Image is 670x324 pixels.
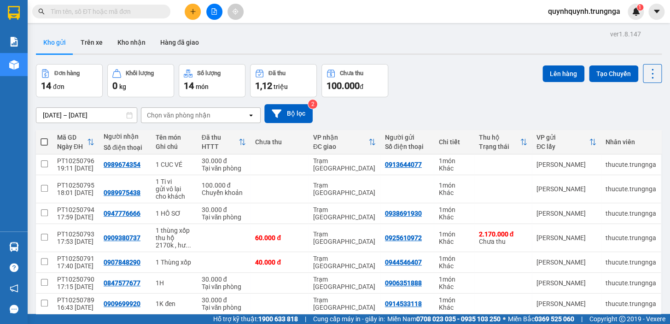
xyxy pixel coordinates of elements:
span: 1,12 [255,80,272,91]
div: 1 Ti vi [156,178,192,185]
div: Trạm [GEOGRAPHIC_DATA] [313,255,376,270]
span: 14 [184,80,194,91]
div: 1 món [438,296,469,304]
th: Toggle SortBy [197,130,251,154]
span: kg [119,83,126,90]
div: [PERSON_NAME] [536,259,596,266]
div: 1 Thùng xốp [156,259,192,266]
div: 60.000 đ [255,234,303,242]
div: [PERSON_NAME] [536,234,596,242]
span: plus [190,8,196,15]
div: Chuyển khoản [202,189,246,196]
span: 0 [112,80,117,91]
div: Chưa thu [340,70,363,77]
div: Trạm [GEOGRAPHIC_DATA] [313,276,376,290]
div: Đã thu [202,134,239,141]
button: Đã thu1,12 triệu [250,64,317,97]
div: 1H [156,279,192,287]
span: 14 [41,80,51,91]
span: 1 [638,4,641,11]
button: Kho nhận [110,31,153,53]
div: Trạm [GEOGRAPHIC_DATA] [313,182,376,196]
img: solution-icon [9,37,19,47]
strong: 0369 525 060 [535,315,574,323]
div: Chưa thu [479,230,527,245]
div: 19:11 [DATE] [57,165,94,172]
div: Tên món [156,134,192,141]
div: 17:59 [DATE] [57,213,94,221]
span: 100.000 [326,80,360,91]
div: 30.000 đ [202,296,246,304]
sup: 2 [308,100,317,109]
div: 0989975438 [104,189,140,196]
div: 1 món [438,182,469,189]
span: copyright [619,316,625,322]
span: quynhquynh.trungnga [541,6,628,17]
img: icon-new-feature [632,7,640,16]
div: 1 món [438,276,469,283]
div: PT10250794 [57,206,94,213]
div: 18:01 [DATE] [57,189,94,196]
div: 0909380737 [104,234,140,242]
div: Người nhận [104,133,146,140]
div: [PERSON_NAME] [536,210,596,217]
div: Chưa thu [255,138,303,146]
div: 0909699920 [104,300,140,307]
span: món [196,83,209,90]
svg: open [247,112,255,119]
button: plus [185,4,201,20]
span: đ [360,83,363,90]
th: Toggle SortBy [52,130,99,154]
div: 0913644077 [385,161,422,168]
div: Khác [438,262,469,270]
div: 1 HỒ SƠ [156,210,192,217]
div: Trạm [GEOGRAPHIC_DATA] [313,157,376,172]
strong: 1900 633 818 [258,315,298,323]
div: Đơn hàng [54,70,80,77]
div: Tại văn phòng [202,304,246,311]
div: 30.000 đ [202,157,246,165]
div: VP nhận [313,134,368,141]
div: 1 món [438,206,469,213]
span: Hỗ trợ kỹ thuật: [213,314,298,324]
span: caret-down [653,7,661,16]
div: Nhân viên [606,138,656,146]
div: 0906351888 [385,279,422,287]
div: PT10250790 [57,276,94,283]
span: message [10,305,18,313]
div: Chi tiết [438,138,469,146]
div: 30.000 đ [202,276,246,283]
div: Khối lượng [126,70,154,77]
div: 1K đen [156,300,192,307]
div: thucute.trungnga [606,279,656,287]
span: notification [10,284,18,293]
div: 30.000 đ [202,206,246,213]
button: caret-down [648,4,664,20]
div: Số điện thoại [104,144,146,151]
img: warehouse-icon [9,60,19,70]
div: Khác [438,189,469,196]
div: thucute.trungnga [606,185,656,193]
div: Khác [438,238,469,245]
th: Toggle SortBy [532,130,601,154]
div: [PERSON_NAME] [536,279,596,287]
button: Số lượng14món [179,64,245,97]
div: [PERSON_NAME] [536,161,596,168]
div: Người gửi [385,134,430,141]
button: Lên hàng [542,65,584,82]
div: 1 CUC VÉ [156,161,192,168]
span: ... [186,242,191,249]
div: 0847577677 [104,279,140,287]
span: | [581,314,583,324]
div: ver 1.8.147 [610,29,641,39]
input: Tìm tên, số ĐT hoặc mã đơn [51,6,159,17]
div: 1 thùng xốp [156,227,192,234]
div: 1 món [438,157,469,165]
th: Toggle SortBy [309,130,380,154]
th: Toggle SortBy [474,130,532,154]
div: HTTT [202,143,239,150]
div: ĐC giao [313,143,368,150]
img: logo-vxr [8,6,20,20]
button: Khối lượng0kg [107,64,174,97]
button: Hàng đã giao [153,31,206,53]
